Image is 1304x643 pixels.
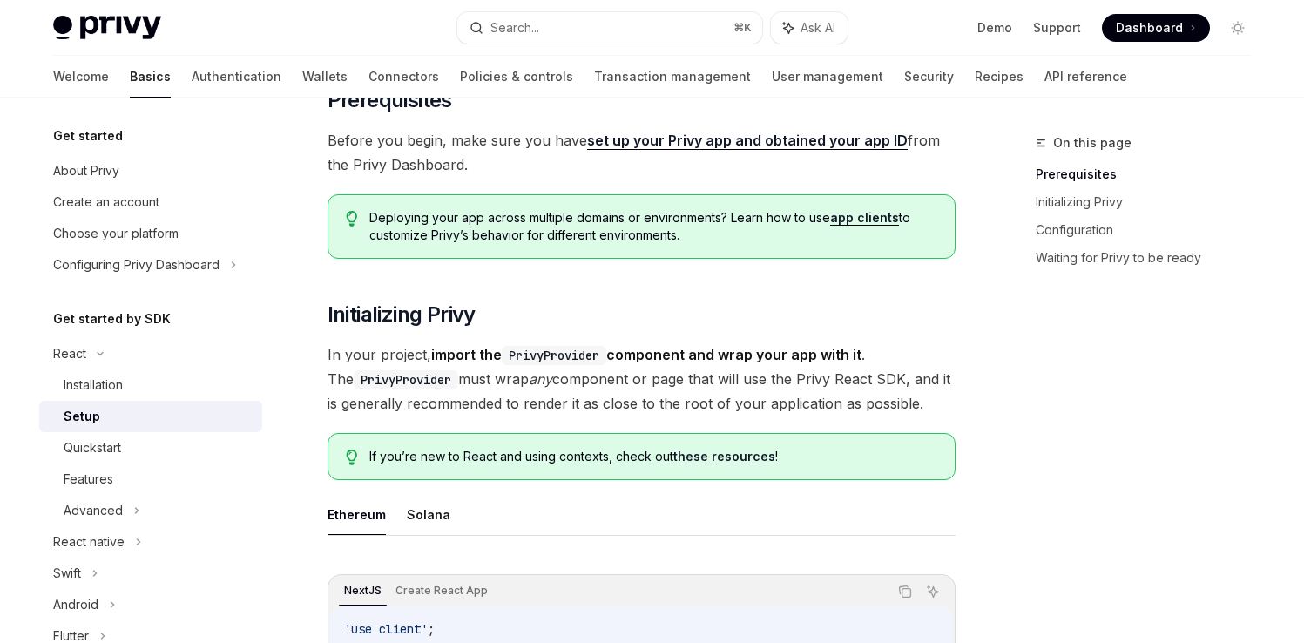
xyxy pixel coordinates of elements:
em: any [529,370,552,388]
a: Authentication [192,56,281,98]
a: app clients [830,210,899,226]
div: Create React App [390,580,493,601]
a: API reference [1044,56,1127,98]
span: Initializing Privy [328,301,476,328]
button: Search...⌘K [457,12,762,44]
a: Basics [130,56,171,98]
svg: Tip [346,211,358,227]
svg: Tip [346,450,358,465]
button: Ask AI [922,580,944,603]
div: Quickstart [64,437,121,458]
span: Before you begin, make sure you have from the Privy Dashboard. [328,128,956,177]
button: Solana [407,494,450,535]
a: Security [904,56,954,98]
a: Welcome [53,56,109,98]
a: Choose your platform [39,218,262,249]
span: ⌘ K [733,21,752,35]
a: About Privy [39,155,262,186]
a: Installation [39,369,262,401]
div: Setup [64,406,100,427]
div: Search... [490,17,539,38]
div: About Privy [53,160,119,181]
h5: Get started by SDK [53,308,171,329]
a: Create an account [39,186,262,218]
a: Demo [977,19,1012,37]
div: Features [64,469,113,490]
code: PrivyProvider [354,370,458,389]
span: Deploying your app across multiple domains or environments? Learn how to use to customize Privy’s... [369,209,936,244]
div: Configuring Privy Dashboard [53,254,220,275]
a: Quickstart [39,432,262,464]
a: Configuration [1036,216,1266,244]
span: Prerequisites [328,86,452,114]
div: Android [53,594,98,615]
div: Swift [53,563,81,584]
button: Ask AI [771,12,848,44]
button: Ethereum [328,494,386,535]
a: Waiting for Privy to be ready [1036,244,1266,272]
a: Dashboard [1102,14,1210,42]
span: 'use client' [344,621,428,637]
strong: import the component and wrap your app with it [431,346,861,363]
h5: Get started [53,125,123,146]
a: Support [1033,19,1081,37]
div: NextJS [339,580,387,601]
span: In your project, . The must wrap component or page that will use the Privy React SDK, and it is g... [328,342,956,416]
div: Advanced [64,500,123,521]
span: On this page [1053,132,1132,153]
a: set up your Privy app and obtained your app ID [587,132,908,150]
a: Wallets [302,56,348,98]
a: Transaction management [594,56,751,98]
a: Recipes [975,56,1024,98]
a: Initializing Privy [1036,188,1266,216]
span: Ask AI [801,19,835,37]
a: Features [39,464,262,495]
span: Dashboard [1116,19,1183,37]
span: ; [428,621,435,637]
img: light logo [53,16,161,40]
button: Toggle dark mode [1224,14,1252,42]
a: Prerequisites [1036,160,1266,188]
button: Copy the contents from the code block [894,580,916,603]
span: If you’re new to React and using contexts, check out ! [369,448,936,465]
div: Create an account [53,192,159,213]
code: PrivyProvider [502,346,606,365]
a: Setup [39,401,262,432]
div: Choose your platform [53,223,179,244]
a: resources [712,449,775,464]
div: React native [53,531,125,552]
a: these [673,449,708,464]
a: User management [772,56,883,98]
a: Policies & controls [460,56,573,98]
div: Installation [64,375,123,396]
div: React [53,343,86,364]
a: Connectors [368,56,439,98]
